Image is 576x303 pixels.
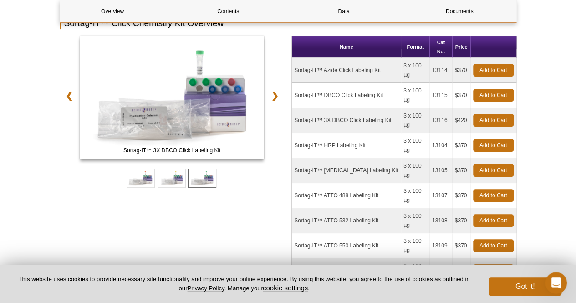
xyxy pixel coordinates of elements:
[473,114,514,127] a: Add to Cart
[401,258,430,283] td: 3 x 100 µg
[453,133,471,158] td: $370
[401,183,430,208] td: 3 x 100 µg
[401,233,430,258] td: 3 x 100 µg
[430,108,453,133] td: 13116
[430,58,453,83] td: 13114
[453,58,471,83] td: $370
[176,0,281,22] a: Contents
[473,164,514,177] a: Add to Cart
[453,36,471,58] th: Price
[292,133,401,158] td: Sortag-IT™ HRP Labeling Kit
[453,108,471,133] td: $420
[60,85,79,106] a: ❮
[453,208,471,233] td: $370
[453,233,471,258] td: $370
[292,83,401,108] td: Sortag-IT™ DBCO Click Labeling Kit
[401,208,430,233] td: 3 x 100 µg
[401,133,430,158] td: 3 x 100 µg
[187,285,224,292] a: Privacy Policy
[473,189,514,202] a: Add to Cart
[430,133,453,158] td: 13104
[292,58,401,83] td: Sortag-IT™ Azide Click Labeling Kit
[545,272,567,294] iframe: Intercom live chat
[453,158,471,183] td: $370
[430,233,453,258] td: 13109
[263,284,308,292] button: cookie settings
[430,83,453,108] td: 13115
[82,146,262,155] span: Sortag-IT™ 3X DBCO Click Labeling Kit
[453,258,471,283] td: $370
[401,108,430,133] td: 3 x 100 µg
[453,183,471,208] td: $370
[407,0,512,22] a: Documents
[291,0,397,22] a: Data
[15,275,474,293] p: This website uses cookies to provide necessary site functionality and improve your online experie...
[292,158,401,183] td: Sortag-IT™ [MEDICAL_DATA] Labeling Kit
[430,36,453,58] th: Cat No.
[401,58,430,83] td: 3 x 100 µg
[430,158,453,183] td: 13105
[292,108,401,133] td: Sortag-IT™ 3X DBCO Click Labeling Kit
[80,36,265,159] img: Sortag-IT™ 3X DBCO Click Labeling Kit
[473,139,514,152] a: Add to Cart
[292,183,401,208] td: Sortag-IT™ ATTO 488 Labeling Kit
[473,239,514,252] a: Add to Cart
[401,158,430,183] td: 3 x 100 µg
[430,183,453,208] td: 13107
[265,85,285,106] a: ❯
[473,89,514,102] a: Add to Cart
[292,258,401,283] td: Sortag-IT™ ATTO 647N Labeling Kit
[473,214,514,227] a: Add to Cart
[430,258,453,283] td: 13110
[292,208,401,233] td: Sortag-IT™ ATTO 532 Labeling Kit
[401,83,430,108] td: 3 x 100 µg
[60,0,165,22] a: Overview
[473,64,514,77] a: Add to Cart
[430,208,453,233] td: 13108
[453,83,471,108] td: $370
[292,36,401,58] th: Name
[489,277,561,296] button: Got it!
[401,36,430,58] th: Format
[292,233,401,258] td: Sortag-IT™ ATTO 550 Labeling Kit
[80,36,265,162] a: Sortag-IT™ 3X DBCO Click Labeling Kit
